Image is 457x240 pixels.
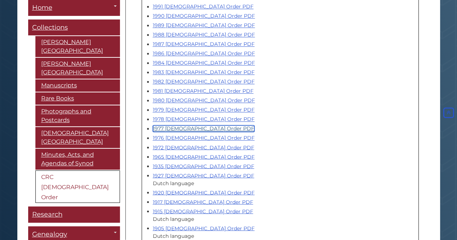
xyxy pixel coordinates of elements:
[32,231,67,239] span: Genealogy
[28,20,120,36] a: Collections
[153,78,255,85] a: 1982 [DEMOGRAPHIC_DATA] Order PDF
[153,153,255,160] a: 1965 [DEMOGRAPHIC_DATA] Order PDF
[153,144,254,150] a: 1972 [DEMOGRAPHIC_DATA] Order PDF
[153,208,253,214] a: 1915 [DEMOGRAPHIC_DATA] Order PDF
[35,171,120,203] a: CRC [DEMOGRAPHIC_DATA] Order
[35,36,120,57] a: [PERSON_NAME][GEOGRAPHIC_DATA]
[35,93,120,105] a: Rare Books
[153,232,415,240] div: Dutch language
[32,24,68,32] span: Collections
[153,60,255,66] a: 1984 [DEMOGRAPHIC_DATA] Order PDF
[35,106,120,127] a: Photographs and Postcards
[153,88,254,94] a: 1981 [DEMOGRAPHIC_DATA] Order PDF
[153,3,254,10] a: 1991 [DEMOGRAPHIC_DATA] Order PDF
[153,106,255,113] a: 1979 [DEMOGRAPHIC_DATA] Order PDF
[153,135,255,141] a: 1976 [DEMOGRAPHIC_DATA] Order PDF
[153,97,255,104] a: 1980 [DEMOGRAPHIC_DATA] Order PDF
[153,172,254,179] a: 1927 [DEMOGRAPHIC_DATA] Order PDF
[35,127,120,148] a: [DEMOGRAPHIC_DATA][GEOGRAPHIC_DATA]
[153,225,255,231] a: 1905 [DEMOGRAPHIC_DATA] Order PDF
[28,207,120,223] a: Research
[153,116,255,122] a: 1978 [DEMOGRAPHIC_DATA] Order PDF
[153,189,255,196] a: 1920 [DEMOGRAPHIC_DATA] Order PDF
[32,211,62,219] span: Research
[153,41,255,47] a: 1987 [DEMOGRAPHIC_DATA] Order PDF
[153,50,255,57] a: 1986 [DEMOGRAPHIC_DATA] Order PDF
[153,31,255,38] a: 1988 [DEMOGRAPHIC_DATA] Order PDF
[153,163,254,169] a: 1935 [DEMOGRAPHIC_DATA] Order PDF
[153,198,253,205] a: 1917 [DEMOGRAPHIC_DATA] Order PDF
[35,58,120,79] a: [PERSON_NAME][GEOGRAPHIC_DATA]
[35,149,120,170] a: Minutes, Acts, and Agendas of Synod
[442,110,455,116] a: Back to Top
[32,4,52,12] span: Home
[153,13,255,19] a: 1990 [DEMOGRAPHIC_DATA] Order PDF
[35,80,120,92] a: Manuscripts
[153,179,415,187] div: Dutch language
[153,125,254,132] a: 1977 [DEMOGRAPHIC_DATA] Order PDF
[153,22,255,29] a: 1989 [DEMOGRAPHIC_DATA] Order PDF
[153,69,255,75] a: 1983 [DEMOGRAPHIC_DATA] Order PDF
[153,215,415,223] div: Dutch language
